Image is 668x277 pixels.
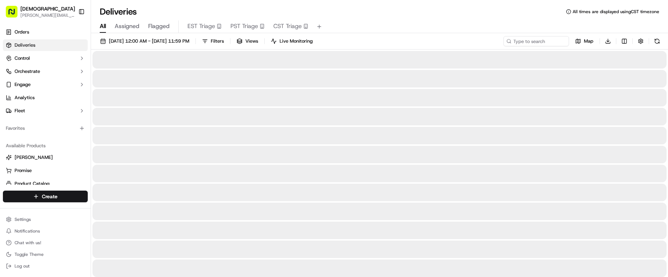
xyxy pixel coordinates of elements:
button: [DEMOGRAPHIC_DATA] [20,5,75,12]
button: Chat with us! [3,238,88,248]
span: Fleet [15,108,25,114]
a: [PERSON_NAME] [6,154,85,161]
button: Log out [3,261,88,271]
span: Promise [15,167,32,174]
span: [PERSON_NAME] [15,154,53,161]
span: Create [42,193,58,200]
button: Create [3,191,88,202]
button: Toggle Theme [3,249,88,260]
button: Fleet [3,105,88,117]
span: All [100,22,106,31]
div: Available Products [3,140,88,152]
span: Toggle Theme [15,251,44,257]
span: Flagged [148,22,170,31]
button: Control [3,52,88,64]
span: [DATE] 12:00 AM - [DATE] 11:59 PM [109,38,189,44]
button: Refresh [652,36,662,46]
button: Product Catalog [3,178,88,190]
a: Analytics [3,92,88,104]
button: Views [233,36,261,46]
button: [DEMOGRAPHIC_DATA][PERSON_NAME][EMAIL_ADDRESS][DOMAIN_NAME] [3,3,75,20]
span: CST Triage [273,22,302,31]
span: Settings [15,216,31,222]
h1: Deliveries [100,6,137,17]
span: Deliveries [15,42,35,48]
span: Assigned [115,22,139,31]
span: Map [584,38,593,44]
button: Filters [199,36,227,46]
span: Notifications [15,228,40,234]
span: Chat with us! [15,240,41,246]
span: Orchestrate [15,68,40,75]
button: Engage [3,79,88,90]
button: Notifications [3,226,88,236]
span: Live Monitoring [280,38,313,44]
span: Orders [15,29,29,35]
button: Live Monitoring [268,36,316,46]
div: Favorites [3,122,88,134]
span: Control [15,55,30,62]
a: Promise [6,167,85,174]
span: PST Triage [230,22,258,31]
a: Deliveries [3,39,88,51]
span: EST Triage [187,22,215,31]
button: Orchestrate [3,66,88,77]
button: Settings [3,214,88,225]
button: Promise [3,165,88,176]
input: Type to search [503,36,569,46]
span: Views [245,38,258,44]
a: Product Catalog [6,180,85,187]
span: Engage [15,81,31,88]
span: Analytics [15,94,35,101]
button: [PERSON_NAME] [3,152,88,163]
button: Map [572,36,597,46]
span: All times are displayed using CST timezone [573,9,659,15]
a: Orders [3,26,88,38]
button: [PERSON_NAME][EMAIL_ADDRESS][DOMAIN_NAME] [20,12,75,18]
span: Filters [211,38,224,44]
span: Log out [15,263,29,269]
button: [DATE] 12:00 AM - [DATE] 11:59 PM [97,36,193,46]
span: Product Catalog [15,180,50,187]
